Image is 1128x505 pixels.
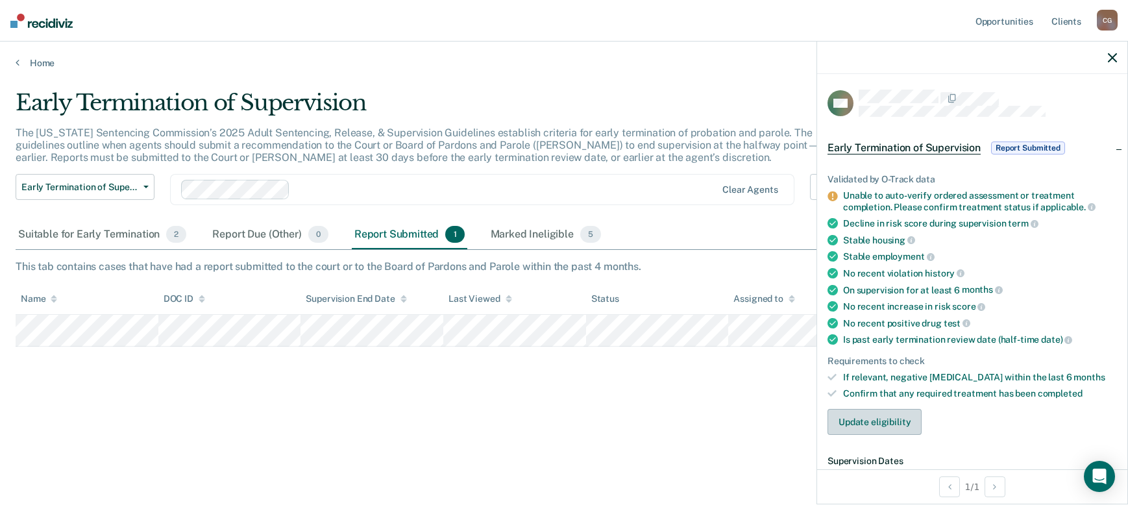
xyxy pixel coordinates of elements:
[445,226,464,243] span: 1
[16,221,189,249] div: Suitable for Early Termination
[843,190,1117,212] div: Unable to auto-verify ordered assessment or treatment completion. Please confirm treatment status...
[21,182,138,193] span: Early Termination of Supervision
[488,221,604,249] div: Marked Ineligible
[817,127,1127,169] div: Early Termination of SupervisionReport Submitted
[733,293,794,304] div: Assigned to
[944,318,970,328] span: test
[991,142,1065,154] span: Report Submitted
[843,317,1117,329] div: No recent positive drug
[16,90,862,127] div: Early Termination of Supervision
[164,293,205,304] div: DOC ID
[10,14,73,28] img: Recidiviz
[1073,372,1105,382] span: months
[828,356,1117,367] div: Requirements to check
[843,267,1117,279] div: No recent violation
[580,226,601,243] span: 5
[952,301,985,312] span: score
[843,372,1117,383] div: If relevant, negative [MEDICAL_DATA] within the last 6
[828,174,1117,185] div: Validated by O-Track data
[16,57,1112,69] a: Home
[591,293,619,304] div: Status
[722,184,778,195] div: Clear agents
[1008,218,1038,228] span: term
[828,142,981,154] span: Early Termination of Supervision
[1038,388,1083,399] span: completed
[962,284,1003,295] span: months
[925,268,964,278] span: history
[1097,10,1118,31] div: C G
[828,456,1117,467] dt: Supervision Dates
[448,293,511,304] div: Last Viewed
[352,221,467,249] div: Report Submitted
[210,221,330,249] div: Report Due (Other)
[872,235,915,245] span: housing
[939,476,960,497] button: Previous Opportunity
[828,409,922,435] button: Update eligibility
[16,260,1112,273] div: This tab contains cases that have had a report submitted to the court or to the Board of Pardons ...
[306,293,406,304] div: Supervision End Date
[843,251,1117,262] div: Stable
[1041,334,1072,345] span: date)
[843,334,1117,345] div: Is past early termination review date (half-time
[21,293,57,304] div: Name
[843,388,1117,399] div: Confirm that any required treatment has been
[843,284,1117,296] div: On supervision for at least 6
[985,476,1005,497] button: Next Opportunity
[872,251,934,262] span: employment
[843,234,1117,246] div: Stable
[308,226,328,243] span: 0
[1084,461,1115,492] div: Open Intercom Messenger
[166,226,186,243] span: 2
[843,301,1117,312] div: No recent increase in risk
[817,469,1127,504] div: 1 / 1
[16,127,829,164] p: The [US_STATE] Sentencing Commission’s 2025 Adult Sentencing, Release, & Supervision Guidelines e...
[843,217,1117,229] div: Decline in risk score during supervision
